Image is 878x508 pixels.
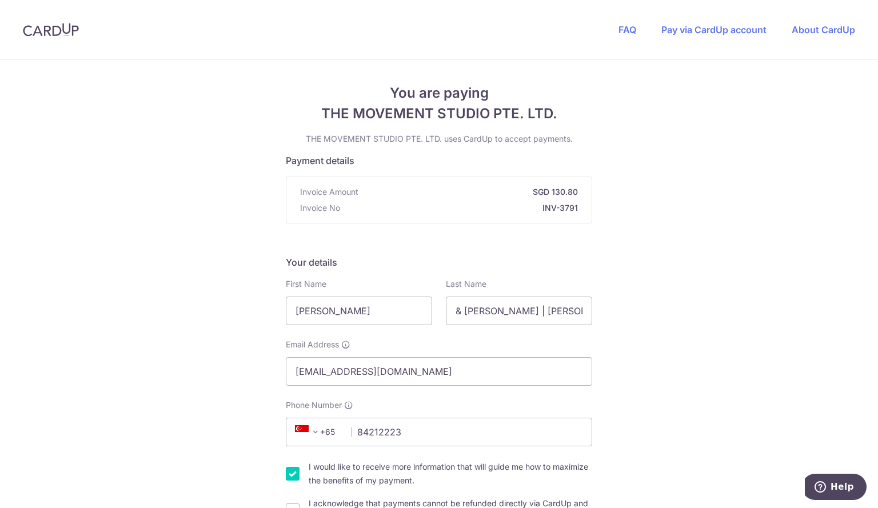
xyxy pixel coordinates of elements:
input: Last name [446,297,592,325]
span: THE MOVEMENT STUDIO PTE. LTD. [286,103,592,124]
span: +65 [295,425,322,439]
h5: Your details [286,255,592,269]
span: Phone Number [286,399,342,411]
label: First Name [286,278,326,290]
img: CardUp [23,23,79,37]
span: Invoice Amount [300,186,358,198]
span: Invoice No [300,202,340,214]
span: Email Address [286,339,339,350]
iframe: Opens a widget where you can find more information [805,474,867,502]
strong: INV-3791 [345,202,578,214]
span: You are paying [286,83,592,103]
h5: Payment details [286,154,592,167]
label: Last Name [446,278,486,290]
input: Email address [286,357,592,386]
label: I would like to receive more information that will guide me how to maximize the benefits of my pa... [309,460,592,487]
span: +65 [292,425,343,439]
p: THE MOVEMENT STUDIO PTE. LTD. uses CardUp to accept payments. [286,133,592,145]
a: About CardUp [792,24,855,35]
strong: SGD 130.80 [363,186,578,198]
a: Pay via CardUp account [661,24,767,35]
a: FAQ [618,24,636,35]
input: First name [286,297,432,325]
